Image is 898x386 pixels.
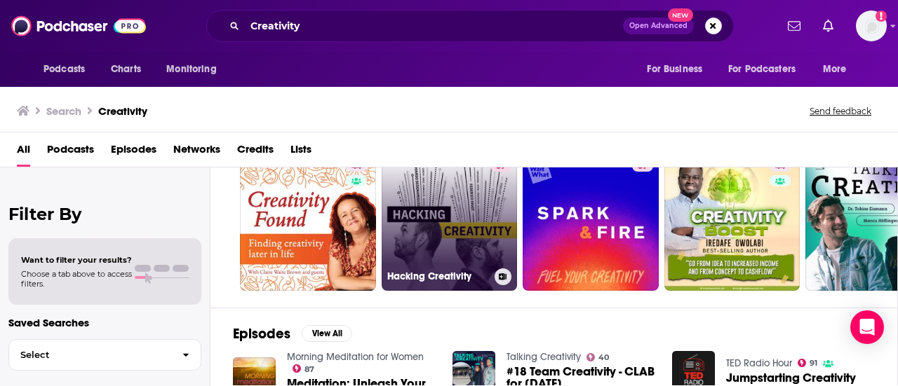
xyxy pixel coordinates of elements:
[587,353,610,361] a: 40
[490,160,511,172] a: 57
[287,351,424,363] a: Morning Meditation for Women
[166,60,216,79] span: Monitoring
[21,269,132,289] span: Choose a tab above to access filters.
[876,11,887,22] svg: Add a profile image
[823,60,847,79] span: More
[623,18,694,34] button: Open AdvancedNew
[817,14,839,38] a: Show notifications dropdown
[111,138,156,167] a: Episodes
[813,56,864,83] button: open menu
[810,360,817,366] span: 91
[770,160,791,172] a: 44
[856,11,887,41] button: Show profile menu
[637,56,720,83] button: open menu
[102,56,149,83] a: Charts
[798,359,818,367] a: 91
[726,372,856,384] a: Jumpstarting Creativity
[47,138,94,167] a: Podcasts
[304,366,314,373] span: 87
[293,364,315,373] a: 87
[782,14,806,38] a: Show notifications dropdown
[8,316,201,329] p: Saved Searches
[237,138,274,167] a: Credits
[719,56,816,83] button: open menu
[346,160,367,172] a: 44
[21,255,132,265] span: Want to filter your results?
[233,325,290,343] h2: Episodes
[98,104,147,118] h3: Creativity
[34,56,103,83] button: open menu
[206,10,734,42] div: Search podcasts, credits, & more...
[632,160,653,172] a: 67
[856,11,887,41] img: User Profile
[240,155,376,291] a: 44
[647,60,702,79] span: For Business
[664,155,800,291] a: 44
[8,204,201,224] h2: Filter By
[856,11,887,41] span: Logged in as SimonElement
[629,22,688,29] span: Open Advanced
[598,354,609,361] span: 40
[507,351,581,363] a: Talking Creativity
[111,60,141,79] span: Charts
[805,105,876,117] button: Send feedback
[8,339,201,371] button: Select
[11,13,146,39] img: Podchaser - Follow, Share and Rate Podcasts
[156,56,234,83] button: open menu
[17,138,30,167] a: All
[382,155,518,291] a: 57Hacking Creativity
[668,8,693,22] span: New
[290,138,311,167] a: Lists
[726,357,792,369] a: TED Radio Hour
[387,270,489,282] h3: Hacking Creativity
[245,15,623,37] input: Search podcasts, credits, & more...
[9,350,171,359] span: Select
[850,310,884,344] div: Open Intercom Messenger
[728,60,796,79] span: For Podcasters
[233,325,352,343] a: EpisodesView All
[43,60,85,79] span: Podcasts
[302,325,352,342] button: View All
[173,138,220,167] a: Networks
[523,155,659,291] a: 67
[46,104,81,118] h3: Search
